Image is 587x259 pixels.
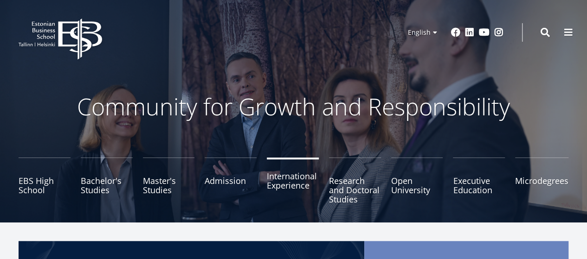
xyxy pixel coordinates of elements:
a: Research and Doctoral Studies [329,158,381,204]
a: Microdegrees [515,158,568,204]
a: Open University [391,158,443,204]
a: International Experience [267,158,319,204]
a: Linkedin [465,28,474,37]
a: Facebook [451,28,460,37]
p: Community for Growth and Responsibility [48,93,540,120]
a: Youtube [479,28,490,37]
a: Executive Education [453,158,505,204]
a: Instagram [494,28,503,37]
a: Bachelor's Studies [81,158,133,204]
a: EBS High School [19,158,71,204]
a: Admission [205,158,257,204]
a: Master's Studies [143,158,195,204]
